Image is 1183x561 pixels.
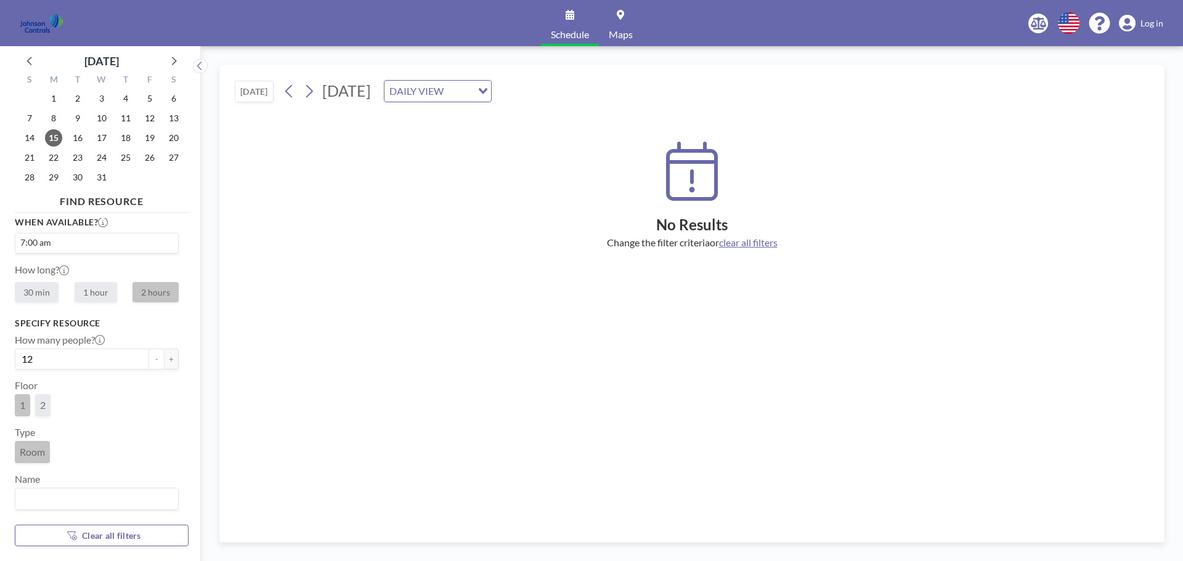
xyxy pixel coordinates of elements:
span: Monday, December 15, 2025 [45,129,62,147]
span: Tuesday, December 30, 2025 [69,169,86,186]
div: M [42,73,66,89]
span: Clear all filters [82,530,141,541]
span: Tuesday, December 9, 2025 [69,110,86,127]
span: Room [20,446,45,458]
label: 30 min [15,282,59,302]
input: Search for option [447,83,471,99]
span: 1 [20,399,25,411]
span: Tuesday, December 2, 2025 [69,90,86,107]
span: DAILY VIEW [387,83,446,99]
span: Friday, December 12, 2025 [141,110,158,127]
span: Saturday, December 13, 2025 [165,110,182,127]
span: Friday, December 19, 2025 [141,129,158,147]
span: Saturday, December 20, 2025 [165,129,182,147]
label: 2 hours [132,282,179,302]
span: Maps [609,30,633,39]
span: Sunday, December 21, 2025 [21,149,38,166]
button: + [164,349,179,369]
label: Name [15,473,40,485]
div: W [90,73,114,89]
div: F [137,73,161,89]
span: or [710,236,719,248]
span: Thursday, December 11, 2025 [117,110,134,127]
span: Thursday, December 4, 2025 [117,90,134,107]
div: Search for option [15,233,178,252]
span: [DATE] [322,81,371,100]
button: Clear all filters [15,525,189,546]
span: Thursday, December 18, 2025 [117,129,134,147]
div: [DATE] [84,52,119,70]
span: Sunday, December 7, 2025 [21,110,38,127]
h3: Specify resource [15,318,179,329]
h4: FIND RESOURCE [15,190,189,208]
span: Change the filter criteria [607,236,710,248]
label: 1 hour [75,282,117,302]
span: Sunday, December 14, 2025 [21,129,38,147]
span: Tuesday, December 23, 2025 [69,149,86,166]
span: Wednesday, December 10, 2025 [93,110,110,127]
span: Log in [1140,18,1163,29]
a: Log in [1119,15,1163,32]
span: Monday, December 22, 2025 [45,149,62,166]
div: T [66,73,90,89]
span: Monday, December 8, 2025 [45,110,62,127]
input: Search for option [17,491,171,507]
input: Search for option [54,236,171,249]
div: Search for option [384,81,491,102]
span: Sunday, December 28, 2025 [21,169,38,186]
span: Friday, December 5, 2025 [141,90,158,107]
span: 7:00 am [18,236,53,249]
label: Floor [15,379,38,392]
button: [DATE] [235,81,274,102]
span: Thursday, December 25, 2025 [117,149,134,166]
span: Saturday, December 27, 2025 [165,149,182,166]
span: Wednesday, December 31, 2025 [93,169,110,186]
span: Monday, December 29, 2025 [45,169,62,186]
h2: No Results [235,216,1149,234]
div: T [113,73,137,89]
label: How long? [15,264,69,275]
span: Schedule [551,30,589,39]
span: Wednesday, December 17, 2025 [93,129,110,147]
div: S [18,73,42,89]
span: Friday, December 26, 2025 [141,149,158,166]
span: Wednesday, December 3, 2025 [93,90,110,107]
span: Wednesday, December 24, 2025 [93,149,110,166]
label: Type [15,426,35,438]
label: How many people? [15,334,105,346]
span: Monday, December 1, 2025 [45,90,62,107]
div: Search for option [15,488,178,509]
span: Tuesday, December 16, 2025 [69,129,86,147]
img: organization-logo [20,11,63,36]
span: Saturday, December 6, 2025 [165,90,182,107]
button: - [149,349,164,369]
div: S [161,73,185,89]
span: clear all filters [719,236,778,248]
span: 2 [40,399,46,411]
